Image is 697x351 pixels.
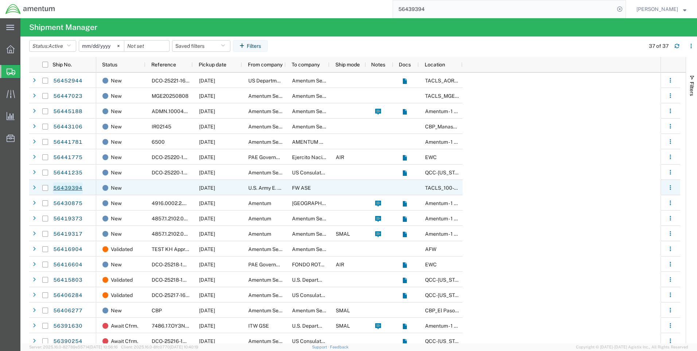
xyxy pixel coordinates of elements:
a: 56430875 [53,198,83,209]
a: 56441235 [53,167,83,179]
span: PAE Government Services, Inc. [248,262,320,267]
span: QCC-Texas [425,338,466,344]
span: SMAL [336,231,350,237]
span: DCO-25221-166618 [152,78,198,84]
span: DCO-25217-166414 [152,292,198,298]
span: 08/08/2025 [199,108,215,114]
span: 08/11/2025 [199,185,215,191]
span: New [111,196,122,211]
span: DCO-25220-166594 [152,170,200,175]
span: Location [425,62,445,67]
span: 7486.17.OY3NON.FINONRE.F4538 [152,323,234,329]
span: ITW GSE [248,323,269,329]
span: AFW [425,246,436,252]
span: Status [102,62,117,67]
span: DCO-25216-166317 [152,338,198,344]
span: ADMN.100046.00000 [152,108,205,114]
span: Await Cfrm. [111,318,138,333]
span: [DATE] 10:56:16 [89,345,118,349]
button: Status:Active [29,40,76,52]
span: Claudia Fernandez [636,5,678,13]
span: New [111,119,122,134]
span: To company [292,62,320,67]
span: 08/11/2025 [199,154,215,160]
span: Copyright © [DATE]-[DATE] Agistix Inc., All Rights Reserved [576,344,688,350]
span: From company [248,62,283,67]
span: New [111,180,122,196]
span: QCC-Texas [425,292,466,298]
span: Amentum - 1 gcp [425,139,463,145]
span: Amentum - 1 gcp [425,200,463,206]
span: Amentum - 1 gcp [425,323,463,329]
span: 08/09/2025 [199,78,215,84]
span: 6500 [152,139,165,145]
span: Amentum Services, Inc. [292,216,347,221]
span: New [111,134,122,150]
span: 08/07/2025 [199,200,215,206]
span: Ship No. [52,62,72,67]
h4: Shipment Manager [29,18,97,36]
span: Amentum Services, Inc. [248,108,303,114]
span: AIR [336,262,344,267]
span: Amentum Services, Inc [292,308,346,313]
span: Amentum [248,231,271,237]
span: 08/05/2025 [199,308,215,313]
span: AMENTUM SERVICES [292,139,344,145]
span: New [111,211,122,226]
span: 08/22/2025 [199,323,215,329]
a: 56445188 [53,106,83,117]
span: Amentum [248,200,271,206]
a: 56441775 [53,152,83,163]
span: Validated [111,272,133,288]
input: Search for shipment number, reference number [393,0,615,18]
span: TACLS_AOR14-Djibouti. Africa [425,78,568,84]
span: DCO-25218-166484 [152,277,199,283]
a: 56439394 [53,182,83,194]
span: AIR [336,154,344,160]
a: 56406284 [53,290,83,301]
span: Amentum Services, Inc. [292,93,347,99]
span: Amentum Services, Inc. [248,292,303,298]
span: Amentum Services [248,139,292,145]
span: Amentum Services, Inc. [292,124,347,130]
span: Warrenton Training Center [292,200,344,206]
button: Saved filters [172,40,230,52]
span: 08/04/2025 [199,338,215,344]
span: CBP_El Paso, TX_NLS_EFO [425,308,509,313]
span: Client: 2025.16.0-8fc0770 [121,345,198,349]
span: Amentum Services, Inc. [248,170,303,175]
span: Filters [689,82,695,96]
span: Ejercito Nacional Contraduria [292,154,361,160]
span: QCC-Texas [425,277,466,283]
input: Not set [79,40,124,51]
span: EWC [425,154,437,160]
span: 08/05/2025 [199,292,215,298]
span: 08/08/2025 [199,139,215,145]
span: Ship mode [335,62,360,67]
span: Amentum Services, Inc. [292,108,347,114]
span: Amentum - 1 com [425,108,464,114]
button: Filters [233,40,268,52]
span: Docs [399,62,411,67]
span: 08/08/2025 [199,262,215,267]
span: New [111,257,122,272]
span: New [111,104,122,119]
span: DCO-25220-166597 [152,154,199,160]
span: Amentum Services, Inc. [292,78,347,84]
span: New [111,165,122,180]
span: Amentum Services, Inc [292,246,346,252]
a: 56419317 [53,228,83,240]
span: New [111,303,122,318]
span: US Consulate General [292,292,344,298]
span: U.S. Department of Defense [292,277,358,283]
span: FONDO ROTATORIO DE LA POLICIA [292,262,375,267]
a: 56416904 [53,244,83,255]
span: TEST KH Approval [152,246,195,252]
span: 08/06/2025 [199,216,215,221]
span: Amentum Services, Inc. [248,277,303,283]
input: Not set [124,40,169,51]
span: Amentum Services, Inc. [292,231,347,237]
span: 4916.0002.2.61.91.000.04 [152,200,213,206]
span: CBP [152,308,162,313]
a: 56447023 [53,90,83,102]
